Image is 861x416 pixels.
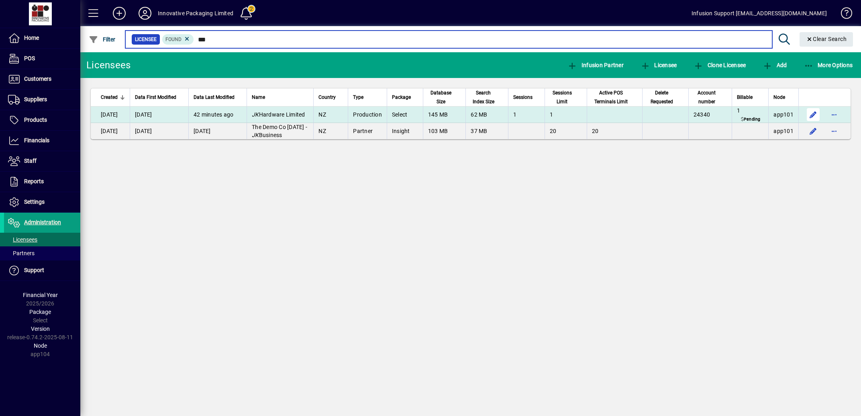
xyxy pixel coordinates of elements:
span: Search Index Size [471,88,496,106]
td: 1 [508,107,545,123]
span: Partners [8,250,35,256]
span: Name [252,93,265,102]
td: NZ [313,123,348,139]
td: 42 minutes ago [188,107,247,123]
span: Delete Requested [647,88,676,106]
button: Edit [807,108,820,121]
span: Licensees [8,236,37,243]
span: Staff [24,158,37,164]
div: Package [392,93,418,102]
td: 1 [732,107,768,123]
td: 24340 [688,107,732,123]
td: 103 MB [423,123,465,139]
td: 37 MB [465,123,508,139]
span: More Options [804,62,853,68]
div: Billable [737,93,763,102]
div: Sessions [513,93,540,102]
a: Products [4,110,80,130]
button: Edit [807,125,820,137]
div: Data First Modified [135,93,184,102]
td: [DATE] [130,123,188,139]
a: Home [4,28,80,48]
td: 20 [545,123,587,139]
span: Clone Licensee [694,62,746,68]
div: Created [101,93,125,102]
button: More options [828,125,841,137]
em: JK [252,132,259,138]
span: Home [24,35,39,41]
span: app101.prod.infusionbusinesssoftware.com [773,111,794,118]
a: Financials [4,131,80,151]
span: app101.prod.infusionbusinesssoftware.com [773,128,794,134]
div: Account number [694,88,727,106]
span: Pending [739,116,762,123]
td: [DATE] [91,107,130,123]
span: Country [318,93,336,102]
button: Infusion Partner [565,58,626,72]
span: Sessions Limit [550,88,575,106]
span: Filter [89,36,116,43]
span: The Demo Co [DATE] - Business [252,124,307,138]
span: Licensee [135,35,157,43]
div: Data Last Modified [194,93,242,102]
span: Settings [24,199,45,205]
a: Settings [4,192,80,212]
button: Clone Licensee [692,58,748,72]
span: Billable [737,93,753,102]
span: Version [31,326,50,332]
div: Sessions Limit [550,88,582,106]
a: Reports [4,172,80,192]
div: Node [773,93,794,102]
span: Created [101,93,118,102]
span: Administration [24,219,61,225]
span: Add [763,62,787,68]
a: Customers [4,69,80,89]
span: Type [353,93,363,102]
td: 62 MB [465,107,508,123]
td: NZ [313,107,348,123]
span: Account number [694,88,720,106]
td: 145 MB [423,107,465,123]
span: Node [34,342,47,349]
button: Profile [132,6,158,20]
button: Clear [800,32,853,47]
button: More options [828,108,841,121]
span: Clear Search [806,36,847,42]
div: Innovative Packaging Limited [158,7,233,20]
span: Financials [24,137,49,143]
span: Suppliers [24,96,47,102]
span: POS [24,55,35,61]
button: Add [106,6,132,20]
span: Infusion Partner [567,62,624,68]
button: Add [761,58,789,72]
div: Licensees [86,59,131,72]
a: Knowledge Base [835,2,851,28]
div: Delete Requested [647,88,683,106]
td: Partner [348,123,387,139]
div: Active POS Terminals Limit [592,88,637,106]
span: Active POS Terminals Limit [592,88,630,106]
button: Licensee [639,58,679,72]
span: Package [392,93,411,102]
div: Infusion Support [EMAIL_ADDRESS][DOMAIN_NAME] [692,7,827,20]
span: Financial Year [23,292,58,298]
td: [DATE] [130,107,188,123]
a: POS [4,49,80,69]
span: Data Last Modified [194,93,235,102]
td: [DATE] [91,123,130,139]
a: Support [4,260,80,281]
td: 1 [545,107,587,123]
div: Search Index Size [471,88,503,106]
td: [DATE] [188,123,247,139]
span: Licensee [641,62,677,68]
span: Sessions [513,93,533,102]
td: Production [348,107,387,123]
span: Reports [24,178,44,184]
div: Type [353,93,382,102]
a: Suppliers [4,90,80,110]
td: Insight [387,123,423,139]
div: Country [318,93,343,102]
span: Support [24,267,44,273]
span: Products [24,117,47,123]
a: Licensees [4,233,80,246]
